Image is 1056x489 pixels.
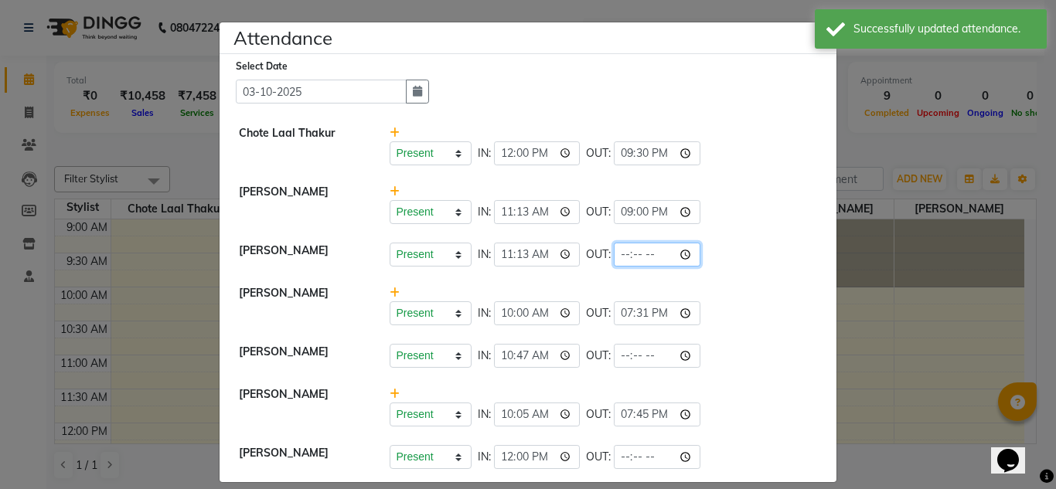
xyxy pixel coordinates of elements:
[227,243,378,267] div: [PERSON_NAME]
[233,24,332,52] h4: Attendance
[586,348,611,364] span: OUT:
[227,386,378,426] div: [PERSON_NAME]
[809,12,847,55] button: Close
[478,246,491,263] span: IN:
[236,59,288,73] label: Select Date
[227,184,378,224] div: [PERSON_NAME]
[227,344,378,368] div: [PERSON_NAME]
[586,449,611,465] span: OUT:
[478,305,491,321] span: IN:
[236,80,407,104] input: Select date
[478,204,491,220] span: IN:
[478,348,491,364] span: IN:
[586,246,611,263] span: OUT:
[586,145,611,161] span: OUT:
[478,449,491,465] span: IN:
[991,427,1041,474] iframe: chat widget
[478,406,491,423] span: IN:
[586,406,611,423] span: OUT:
[478,145,491,161] span: IN:
[227,445,378,469] div: [PERSON_NAME]
[586,204,611,220] span: OUT:
[227,285,378,325] div: [PERSON_NAME]
[853,21,1035,37] div: Successfully updated attendance.
[586,305,611,321] span: OUT:
[227,125,378,165] div: Chote Laal Thakur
